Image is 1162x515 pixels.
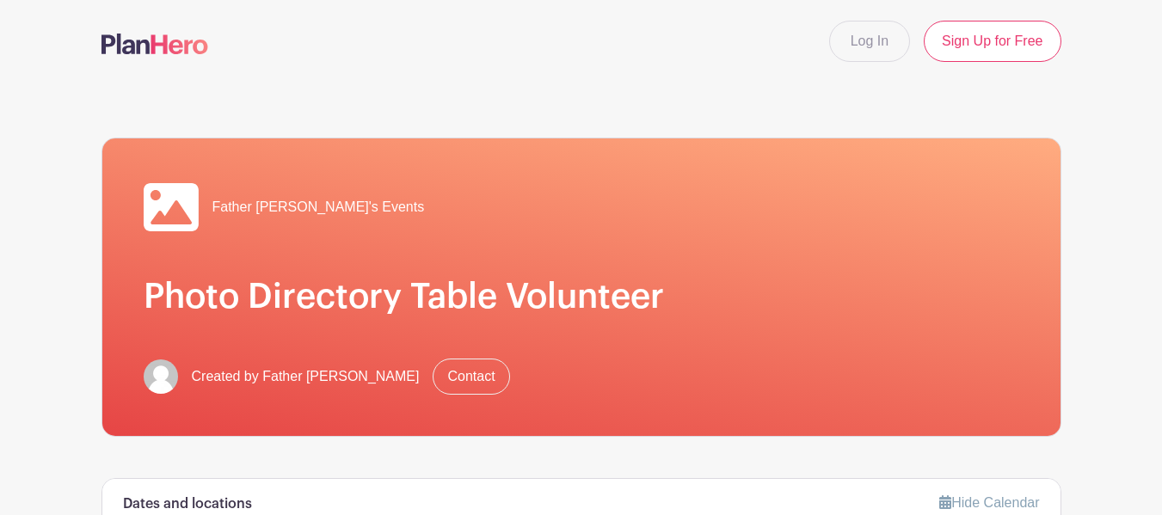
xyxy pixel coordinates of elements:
[192,366,420,387] span: Created by Father [PERSON_NAME]
[101,34,208,54] img: logo-507f7623f17ff9eddc593b1ce0a138ce2505c220e1c5a4e2b4648c50719b7d32.svg
[939,495,1039,510] a: Hide Calendar
[433,359,509,395] a: Contact
[123,496,252,512] h6: Dates and locations
[924,21,1061,62] a: Sign Up for Free
[144,276,1019,317] h1: Photo Directory Table Volunteer
[829,21,910,62] a: Log In
[144,359,178,394] img: default-ce2991bfa6775e67f084385cd625a349d9dcbb7a52a09fb2fda1e96e2d18dcdb.png
[212,197,425,218] span: Father [PERSON_NAME]'s Events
